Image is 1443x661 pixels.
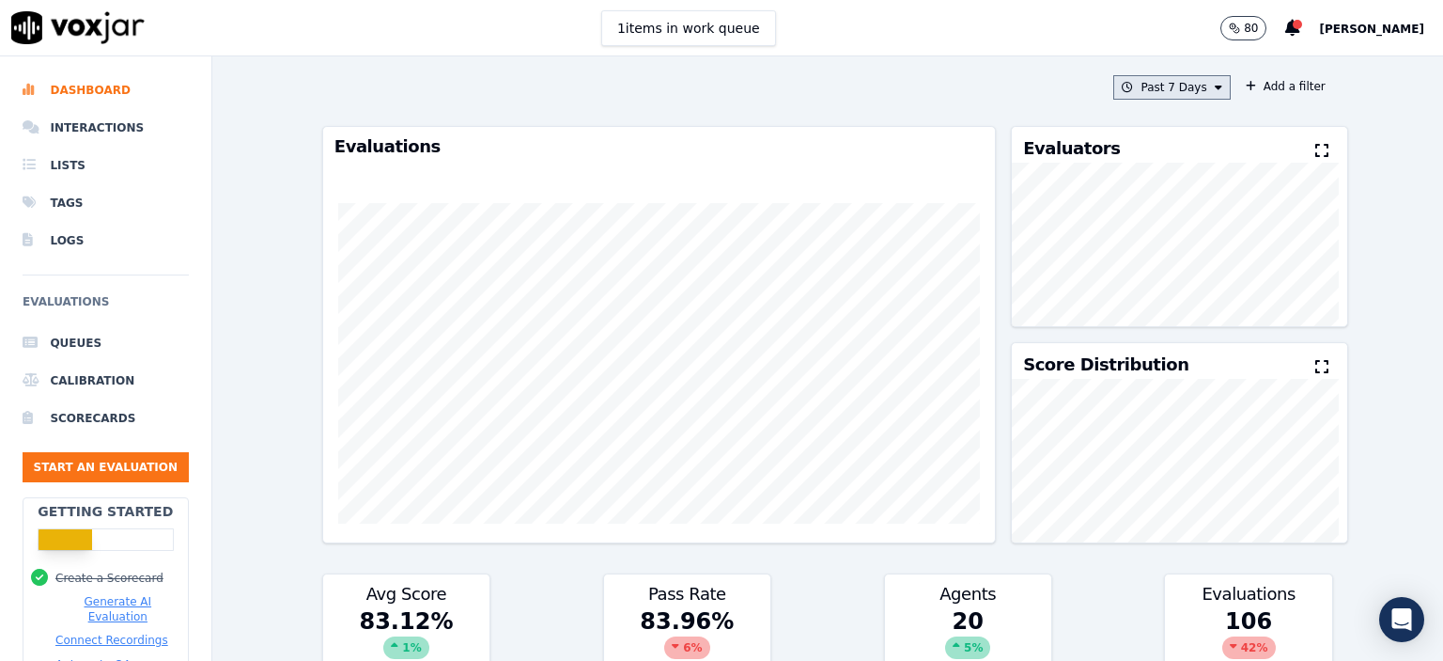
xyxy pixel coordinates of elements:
div: 42 % [1222,637,1276,659]
button: 80 [1220,16,1285,40]
div: Open Intercom Messenger [1379,597,1424,642]
div: 5 % [945,637,990,659]
p: 80 [1244,21,1258,36]
button: Start an Evaluation [23,452,189,482]
button: Connect Recordings [55,633,168,648]
span: [PERSON_NAME] [1319,23,1424,36]
button: [PERSON_NAME] [1319,17,1443,39]
a: Dashboard [23,71,189,109]
a: Interactions [23,109,189,147]
h3: Agents [896,586,1040,603]
button: 1items in work queue [601,10,776,46]
a: Tags [23,184,189,222]
button: 80 [1220,16,1266,40]
h3: Avg Score [334,586,478,603]
div: 6 % [664,637,709,659]
a: Logs [23,222,189,260]
h3: Evaluators [1023,140,1120,157]
h6: Evaluations [23,291,189,324]
button: Generate AI Evaluation [55,594,180,624]
a: Lists [23,147,189,184]
button: Create a Scorecard [55,571,163,586]
a: Calibration [23,362,189,400]
a: Queues [23,324,189,362]
h3: Score Distribution [1023,356,1188,373]
a: Scorecards [23,400,189,437]
h3: Evaluations [334,138,984,155]
button: Past 7 Days [1113,75,1230,100]
button: Add a filter [1238,75,1333,98]
div: 1 % [383,637,428,659]
h3: Pass Rate [615,586,759,603]
img: voxjar logo [11,11,145,44]
h3: Evaluations [1176,586,1320,603]
h2: Getting Started [38,502,173,521]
